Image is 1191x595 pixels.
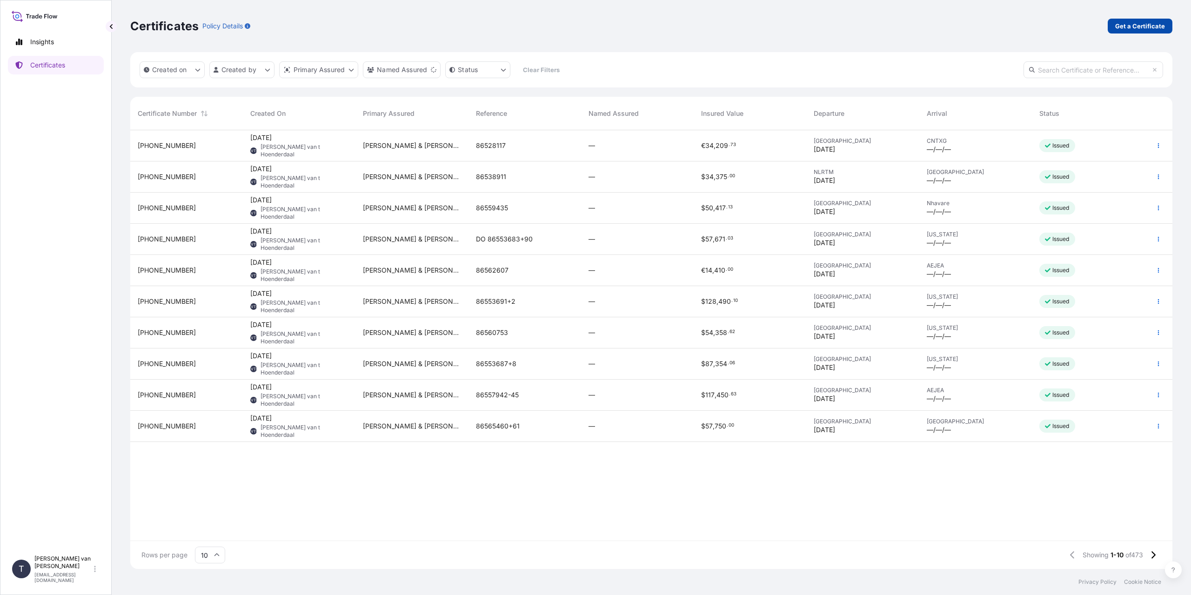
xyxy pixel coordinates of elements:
span: TVTH [248,427,259,436]
span: T [19,564,24,574]
span: [PERSON_NAME] van t Hoenderdaal [261,424,348,439]
span: 410 [714,267,725,274]
span: 57 [705,423,713,429]
span: 117 [705,392,715,398]
span: DO 86553683+90 [476,234,533,244]
span: [PHONE_NUMBER] [138,421,196,431]
span: [PHONE_NUMBER] [138,234,196,244]
span: TVTH [248,146,259,155]
span: 86565460+61 [476,421,520,431]
span: $ [701,236,705,242]
input: Search Certificate or Reference... [1024,61,1163,78]
span: —/—/— [927,394,951,403]
p: Issued [1052,173,1070,181]
p: Primary Assured [294,65,345,74]
p: Created by [221,65,257,74]
span: $ [701,361,705,367]
span: [DATE] [814,425,835,435]
span: 54 [705,329,713,336]
span: , [713,329,715,336]
button: createdBy Filter options [209,61,274,78]
p: Issued [1052,360,1070,368]
span: 00 [728,268,733,271]
span: — [589,141,595,150]
span: , [715,392,716,398]
span: [DATE] [814,207,835,216]
span: 1-10 [1111,550,1124,560]
span: , [716,298,718,305]
span: [DATE] [250,320,272,329]
span: [DATE] [250,133,272,142]
span: [GEOGRAPHIC_DATA] [927,168,1024,176]
span: . [729,143,730,147]
span: [DATE] [250,195,272,205]
span: . [726,237,727,240]
span: —/—/— [927,238,951,247]
span: [GEOGRAPHIC_DATA] [814,418,911,425]
span: , [714,142,716,149]
span: [DATE] [250,227,272,236]
span: TVTH [248,302,259,311]
span: 128 [705,298,716,305]
span: 34 [705,174,714,180]
p: Cookie Notice [1124,578,1161,586]
span: [DATE] [814,238,835,247]
span: $ [701,392,705,398]
button: certificateStatus Filter options [445,61,510,78]
span: 14 [705,267,712,274]
span: TVTH [248,208,259,218]
span: . [728,174,729,178]
span: [PHONE_NUMBER] [138,141,196,150]
span: $ [701,298,705,305]
span: —/—/— [927,332,951,341]
p: Named Assured [377,65,427,74]
span: Certificate Number [138,109,197,118]
span: [PERSON_NAME] & [PERSON_NAME] Netherlands B.V. [363,266,461,275]
span: , [713,361,715,367]
span: 10 [733,299,738,302]
span: [PERSON_NAME] & [PERSON_NAME] Netherlands B.V. [363,390,461,400]
span: . [727,424,728,427]
p: Status [458,65,478,74]
span: AEJEA [927,262,1024,269]
a: Certificates [8,56,104,74]
span: [PERSON_NAME] & [PERSON_NAME] Netherlands B.V. [363,328,461,337]
span: , [712,267,714,274]
span: [US_STATE] [927,293,1024,301]
span: Status [1039,109,1059,118]
span: [GEOGRAPHIC_DATA] [814,355,911,363]
span: [PERSON_NAME] & [PERSON_NAME] Netherlands B.V. [363,203,461,213]
span: 417 [715,205,726,211]
span: 450 [716,392,729,398]
p: Issued [1052,391,1070,399]
span: — [589,328,595,337]
span: 354 [715,361,727,367]
span: CNTXG [927,137,1024,145]
span: [DATE] [250,382,272,392]
span: [DATE] [814,363,835,372]
span: . [731,299,733,302]
span: TVTH [248,271,259,280]
p: Issued [1052,204,1070,212]
span: [PERSON_NAME] & [PERSON_NAME] Netherlands B.V. [363,297,461,306]
span: [DATE] [814,176,835,185]
span: 86562607 [476,266,509,275]
span: [PERSON_NAME] van t Hoenderdaal [261,206,348,221]
span: [PERSON_NAME] van t Hoenderdaal [261,143,348,158]
span: 209 [716,142,728,149]
span: , [713,236,715,242]
span: 671 [715,236,725,242]
span: — [589,297,595,306]
span: [PERSON_NAME] & [PERSON_NAME] Netherlands B.V. [363,141,461,150]
span: $ [701,174,705,180]
span: $ [701,423,705,429]
span: 86528117 [476,141,506,150]
p: [PERSON_NAME] van [PERSON_NAME] [34,555,92,570]
span: [DATE] [814,394,835,403]
span: Nhavare [927,200,1024,207]
span: [PERSON_NAME] & [PERSON_NAME] Netherlands B.V. [363,421,461,431]
span: 358 [715,329,727,336]
p: Issued [1052,267,1070,274]
p: Issued [1052,329,1070,336]
span: [PHONE_NUMBER] [138,203,196,213]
